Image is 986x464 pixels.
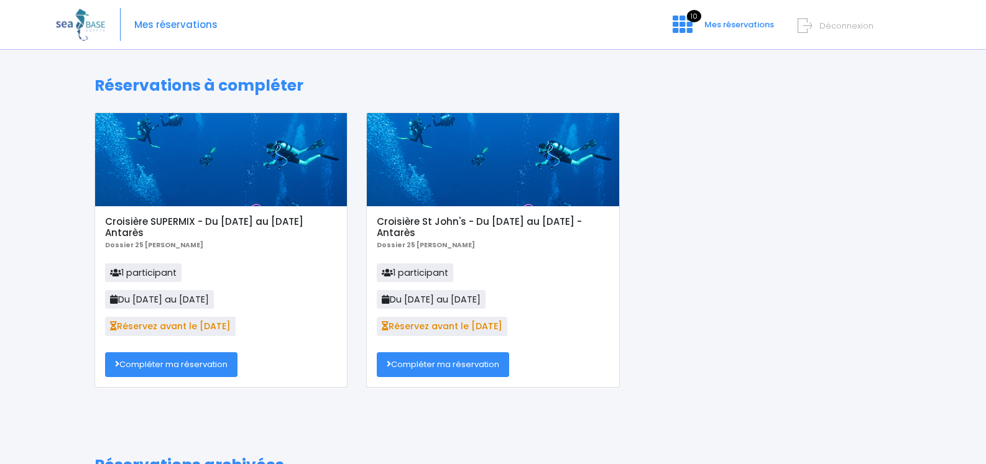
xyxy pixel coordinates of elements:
[377,263,453,282] span: 1 participant
[819,20,873,32] span: Déconnexion
[377,240,475,250] b: Dossier 25 [PERSON_NAME]
[377,216,609,239] h5: Croisière St John's - Du [DATE] au [DATE] - Antarès
[105,263,182,282] span: 1 participant
[105,216,337,239] h5: Croisière SUPERMIX - Du [DATE] au [DATE] Antarès
[105,317,236,335] span: Réservez avant le [DATE]
[663,23,781,35] a: 10 Mes réservations
[377,352,509,377] a: Compléter ma réservation
[687,10,701,22] span: 10
[105,352,237,377] a: Compléter ma réservation
[377,290,486,309] span: Du [DATE] au [DATE]
[105,290,214,309] span: Du [DATE] au [DATE]
[377,317,507,335] span: Réservez avant le [DATE]
[94,76,892,95] h1: Réservations à compléter
[105,240,203,250] b: Dossier 25 [PERSON_NAME]
[704,19,774,30] span: Mes réservations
